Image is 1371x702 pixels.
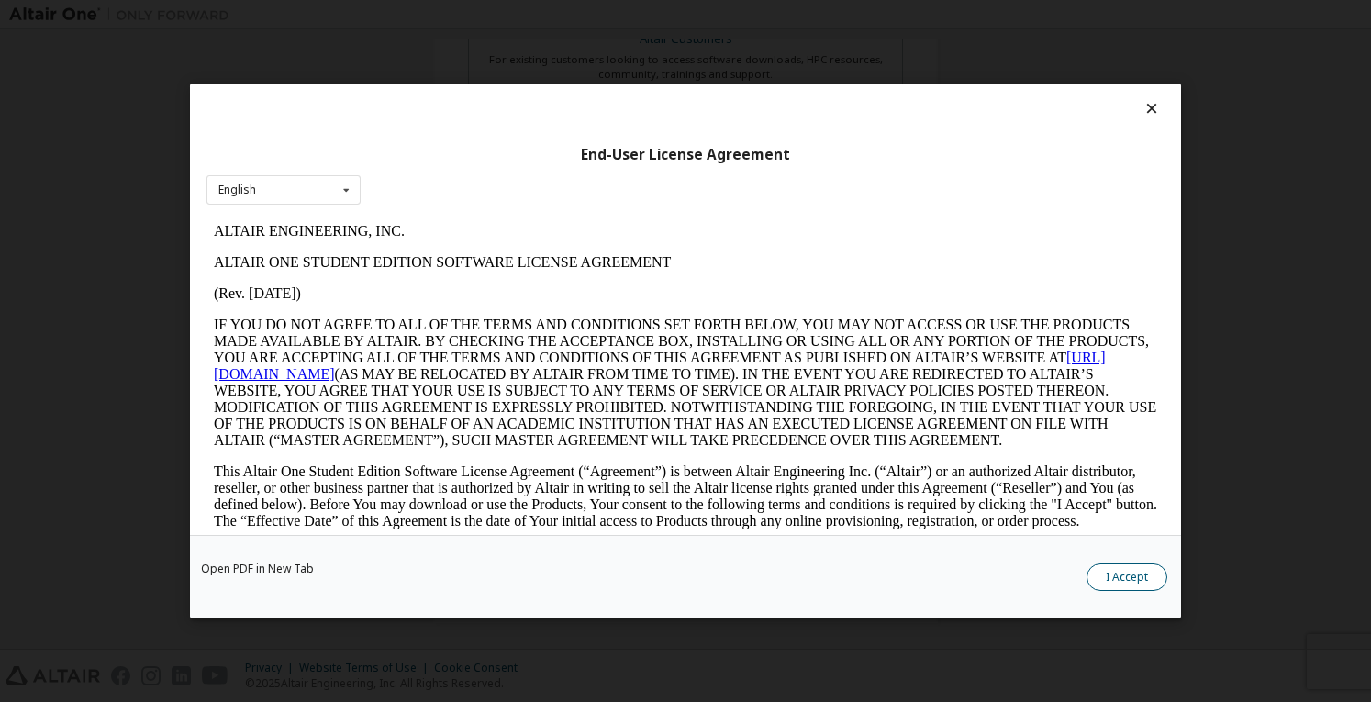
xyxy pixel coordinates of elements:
button: I Accept [1087,563,1167,591]
p: (Rev. [DATE]) [7,70,951,86]
p: This Altair One Student Edition Software License Agreement (“Agreement”) is between Altair Engine... [7,248,951,314]
p: ALTAIR ENGINEERING, INC. [7,7,951,24]
div: English [218,184,256,195]
a: Open PDF in New Tab [201,563,314,574]
p: IF YOU DO NOT AGREE TO ALL OF THE TERMS AND CONDITIONS SET FORTH BELOW, YOU MAY NOT ACCESS OR USE... [7,101,951,233]
div: End-User License Agreement [206,146,1165,164]
a: [URL][DOMAIN_NAME] [7,134,899,166]
p: ALTAIR ONE STUDENT EDITION SOFTWARE LICENSE AGREEMENT [7,39,951,55]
